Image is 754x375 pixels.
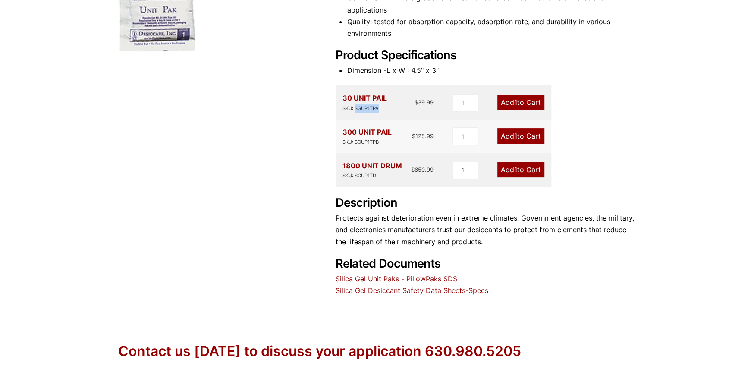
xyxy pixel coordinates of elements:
a: Silica Gel Unit Paks - PillowPaks SDS [336,274,457,283]
div: SKU: SGUP1TPB [342,138,392,146]
div: SKU: SGUP1TPA [342,104,387,113]
a: Add1to Cart [497,95,544,110]
span: 1 [514,165,517,174]
span: $ [415,99,418,106]
a: Add1to Cart [497,162,544,177]
bdi: 650.99 [411,166,434,173]
div: 300 UNIT PAIL [342,126,392,146]
li: Dimension -L x W : 4.5" x 3" [347,65,636,76]
span: $ [412,132,415,139]
h2: Product Specifications [336,48,636,63]
div: Contact us [DATE] to discuss your application 630.980.5205 [118,342,521,361]
h2: Description [336,196,636,210]
bdi: 125.99 [412,132,434,139]
a: Add1to Cart [497,128,544,144]
div: 30 UNIT PAIL [342,92,387,112]
bdi: 39.99 [415,99,434,106]
p: Protects against deterioration even in extreme climates. Government agencies, the military, and e... [336,212,636,248]
a: Silica Gel Desiccant Safety Data Sheets-Specs [336,286,488,295]
li: Quality: tested for absorption capacity, adsorption rate, and durability in various environments [347,16,636,39]
span: $ [411,166,415,173]
div: 1800 UNIT DRUM [342,160,402,180]
div: SKU: SGUP1TD [342,172,402,180]
span: 1 [514,132,517,140]
span: 1 [514,98,517,107]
